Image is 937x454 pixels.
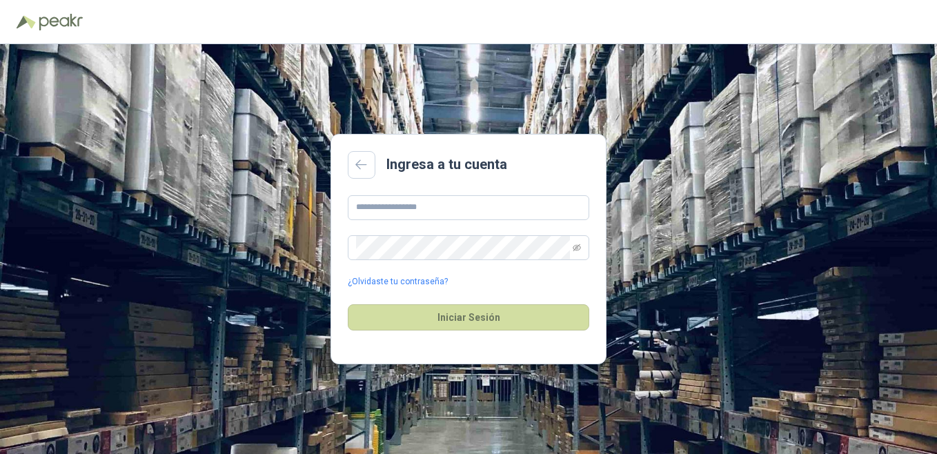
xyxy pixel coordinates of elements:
h2: Ingresa a tu cuenta [386,154,507,175]
a: ¿Olvidaste tu contraseña? [348,275,448,288]
span: eye-invisible [573,244,581,252]
button: Iniciar Sesión [348,304,589,330]
img: Peakr [39,14,83,30]
img: Logo [17,15,36,29]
